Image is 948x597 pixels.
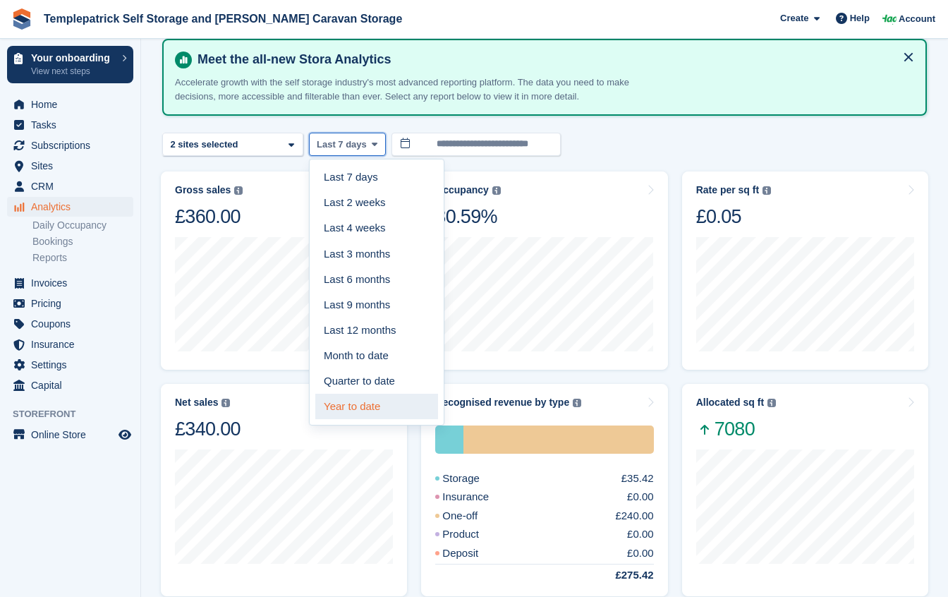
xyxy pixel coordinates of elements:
[696,184,759,196] div: Rate per sq ft
[315,267,438,292] a: Last 6 months
[627,545,654,562] div: £0.00
[38,7,408,30] a: Templepatrick Self Storage and [PERSON_NAME] Caravan Storage
[882,11,897,25] img: Gareth Hagan
[435,471,513,487] div: Storage
[192,52,914,68] h4: Meet the all-new Stora Analytics
[7,334,133,354] a: menu
[315,394,438,419] a: Year to date
[899,12,935,26] span: Account
[31,65,115,78] p: View next steps
[7,425,133,445] a: menu
[780,11,808,25] span: Create
[31,334,116,354] span: Insurance
[7,375,133,395] a: menu
[435,184,488,196] div: Occupancy
[615,508,653,524] div: £240.00
[221,399,230,407] img: icon-info-grey-7440780725fd019a000dd9b08b2336e03edf1995a4989e88bcd33f0948082b44.svg
[31,314,116,334] span: Coupons
[573,399,581,407] img: icon-info-grey-7440780725fd019a000dd9b08b2336e03edf1995a4989e88bcd33f0948082b44.svg
[621,471,654,487] div: £35.42
[627,489,654,505] div: £0.00
[175,184,231,196] div: Gross sales
[767,399,776,407] img: icon-info-grey-7440780725fd019a000dd9b08b2336e03edf1995a4989e88bcd33f0948082b44.svg
[168,138,243,152] div: 2 sites selected
[31,95,116,114] span: Home
[32,235,133,248] a: Bookings
[696,417,776,441] span: 7080
[31,355,116,375] span: Settings
[315,216,438,241] a: Last 4 weeks
[309,133,386,156] button: Last 7 days
[315,368,438,394] a: Quarter to date
[7,197,133,217] a: menu
[850,11,870,25] span: Help
[7,273,133,293] a: menu
[435,526,513,543] div: Product
[435,397,569,409] div: Recognised revenue by type
[317,138,367,152] span: Last 7 days
[175,76,669,103] p: Accelerate growth with the self storage industry's most advanced reporting platform. The data you...
[315,292,438,318] a: Last 9 months
[175,397,218,409] div: Net sales
[175,205,243,229] div: £360.00
[581,567,653,584] div: £275.42
[7,156,133,176] a: menu
[7,314,133,334] a: menu
[11,8,32,30] img: stora-icon-8386f47178a22dfd0bd8f6a31ec36ba5ce8667c1dd55bd0f319d3a0aa187defe.svg
[7,135,133,155] a: menu
[492,186,501,195] img: icon-info-grey-7440780725fd019a000dd9b08b2336e03edf1995a4989e88bcd33f0948082b44.svg
[627,526,654,543] div: £0.00
[315,318,438,343] a: Last 12 months
[762,186,771,195] img: icon-info-grey-7440780725fd019a000dd9b08b2336e03edf1995a4989e88bcd33f0948082b44.svg
[696,397,764,409] div: Allocated sq ft
[435,426,463,454] div: Storage
[31,197,116,217] span: Analytics
[32,251,133,265] a: Reports
[7,95,133,114] a: menu
[32,219,133,232] a: Daily Occupancy
[435,205,500,229] div: 80.59%
[7,115,133,135] a: menu
[315,191,438,216] a: Last 2 weeks
[13,407,140,421] span: Storefront
[7,176,133,196] a: menu
[175,417,241,441] div: £340.00
[435,545,512,562] div: Deposit
[31,53,115,63] p: Your onboarding
[315,165,438,191] a: Last 7 days
[463,426,654,454] div: One-off
[31,176,116,196] span: CRM
[435,489,523,505] div: Insurance
[31,425,116,445] span: Online Store
[315,241,438,267] a: Last 3 months
[7,294,133,313] a: menu
[234,186,243,195] img: icon-info-grey-7440780725fd019a000dd9b08b2336e03edf1995a4989e88bcd33f0948082b44.svg
[435,508,511,524] div: One-off
[315,343,438,368] a: Month to date
[31,294,116,313] span: Pricing
[31,273,116,293] span: Invoices
[7,355,133,375] a: menu
[116,426,133,443] a: Preview store
[31,375,116,395] span: Capital
[31,156,116,176] span: Sites
[7,46,133,83] a: Your onboarding View next steps
[31,135,116,155] span: Subscriptions
[696,205,771,229] div: £0.05
[31,115,116,135] span: Tasks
